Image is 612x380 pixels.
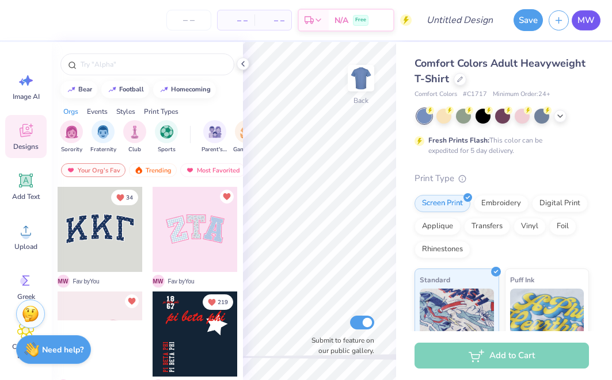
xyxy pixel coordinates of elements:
span: Upload [14,242,37,251]
span: – – [261,14,284,26]
img: Parent's Weekend Image [208,125,222,139]
div: Transfers [464,218,510,235]
img: Fraternity Image [97,125,109,139]
span: – – [225,14,248,26]
img: trend_line.gif [159,86,169,93]
img: trend_line.gif [67,86,76,93]
img: Standard [420,289,494,346]
input: Try "Alpha" [79,59,227,70]
span: Standard [420,274,450,286]
div: filter for Sports [155,120,178,154]
div: Rhinestones [415,241,470,258]
span: Add Text [12,192,40,201]
span: M W [57,275,70,287]
span: Comfort Colors [415,90,457,99]
img: Sorority Image [65,125,78,139]
div: filter for Fraternity [90,120,116,154]
a: MW [572,10,600,30]
input: – – [166,10,211,30]
div: football [119,86,144,93]
button: filter button [90,120,116,154]
span: Image AI [13,92,40,101]
span: MW [577,14,595,27]
strong: Fresh Prints Flash: [428,136,489,145]
div: Back [353,95,368,106]
button: Unlike [111,190,138,205]
img: Puff Ink [510,289,584,346]
div: Applique [415,218,461,235]
div: Trending [129,163,177,177]
div: This color can be expedited for 5 day delivery. [428,135,570,156]
div: Styles [116,106,135,117]
div: Orgs [63,106,78,117]
span: Designs [13,142,39,151]
img: Back [349,67,372,90]
button: bear [60,81,97,98]
button: homecoming [153,81,216,98]
img: Club Image [128,125,141,139]
button: Save [514,9,543,31]
button: Unlike [125,294,139,308]
label: Submit to feature on our public gallery. [305,335,374,356]
button: filter button [202,120,228,154]
button: filter button [233,120,260,154]
div: Vinyl [514,218,546,235]
span: 34 [126,195,133,201]
span: Fav by You [168,277,195,286]
div: Events [87,106,108,117]
span: Fraternity [90,145,116,154]
strong: Need help? [42,344,83,355]
div: Digital Print [532,195,588,212]
span: Sorority [61,145,82,154]
img: most_fav.gif [185,166,195,174]
div: filter for Club [123,120,146,154]
button: filter button [60,120,83,154]
div: bear [78,86,92,93]
img: trend_line.gif [108,86,117,93]
span: Fav by You [73,277,100,286]
span: Sports [158,145,176,154]
img: Game Day Image [240,125,253,139]
img: Sports Image [160,125,173,139]
div: Most Favorited [180,163,245,177]
span: M W [152,275,165,287]
span: Club [128,145,141,154]
div: filter for Game Day [233,120,260,154]
button: filter button [155,120,178,154]
div: homecoming [171,86,211,93]
div: Screen Print [415,195,470,212]
img: trending.gif [134,166,143,174]
img: most_fav.gif [66,166,75,174]
button: filter button [123,120,146,154]
span: Minimum Order: 24 + [493,90,550,99]
span: Comfort Colors Adult Heavyweight T-Shirt [415,56,586,86]
span: Puff Ink [510,274,534,286]
input: Untitled Design [417,9,502,32]
span: Parent's Weekend [202,145,228,154]
button: Unlike [220,190,234,204]
div: filter for Sorority [60,120,83,154]
span: Clipart & logos [7,342,45,360]
div: Your Org's Fav [61,163,126,177]
button: football [101,81,149,98]
div: Foil [549,218,576,235]
span: Free [355,16,366,24]
div: Print Type [415,172,589,185]
span: 219 [218,300,228,305]
span: Game Day [233,145,260,154]
button: Unlike [203,294,233,310]
div: filter for Parent's Weekend [202,120,228,154]
span: # C1717 [463,90,487,99]
span: Greek [17,292,35,301]
div: Embroidery [474,195,529,212]
div: Print Types [144,106,178,117]
span: N/A [334,14,348,26]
